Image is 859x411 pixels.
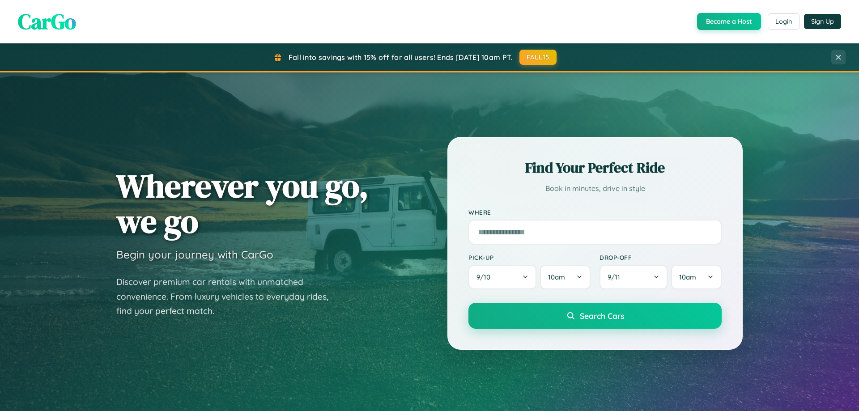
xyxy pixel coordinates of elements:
[468,208,722,216] label: Where
[468,254,591,261] label: Pick-up
[289,53,513,62] span: Fall into savings with 15% off for all users! Ends [DATE] 10am PT.
[468,158,722,178] h2: Find Your Perfect Ride
[468,182,722,195] p: Book in minutes, drive in style
[116,168,369,239] h1: Wherever you go, we go
[548,273,565,281] span: 10am
[600,254,722,261] label: Drop-off
[519,50,557,65] button: FALL15
[768,13,799,30] button: Login
[116,248,273,261] h3: Begin your journey with CarGo
[671,265,722,289] button: 10am
[608,273,625,281] span: 9 / 11
[600,265,668,289] button: 9/11
[468,303,722,329] button: Search Cars
[580,311,624,321] span: Search Cars
[679,273,696,281] span: 10am
[18,7,76,36] span: CarGo
[697,13,761,30] button: Become a Host
[476,273,495,281] span: 9 / 10
[468,265,536,289] button: 9/10
[804,14,841,29] button: Sign Up
[116,275,340,318] p: Discover premium car rentals with unmatched convenience. From luxury vehicles to everyday rides, ...
[540,265,591,289] button: 10am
